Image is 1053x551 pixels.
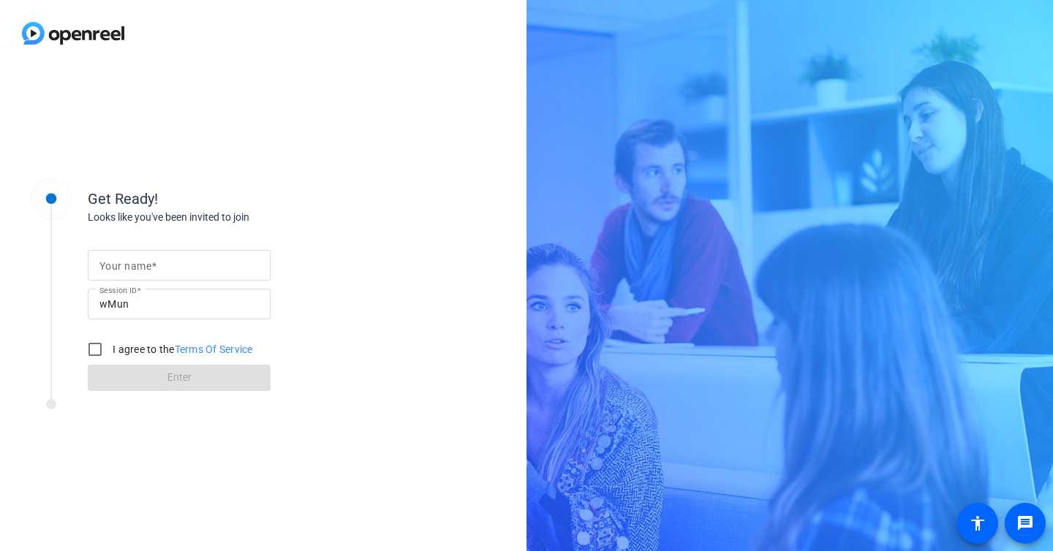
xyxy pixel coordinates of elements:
mat-icon: accessibility [969,514,986,532]
div: Get Ready! [88,188,380,210]
label: I agree to the [110,342,253,357]
div: Looks like you've been invited to join [88,210,380,225]
mat-label: Session ID [99,286,137,294]
a: Terms Of Service [175,343,253,355]
mat-icon: message [1016,514,1034,532]
mat-label: Your name [99,260,151,272]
